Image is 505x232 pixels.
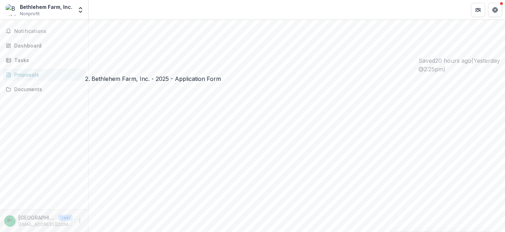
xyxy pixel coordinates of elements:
div: Tasks [14,56,80,64]
p: User [58,215,73,221]
p: [GEOGRAPHIC_DATA] [18,214,55,221]
button: Notifications [3,26,85,37]
a: Tasks [3,54,85,66]
a: Dashboard [3,40,85,51]
a: Documents [3,83,85,95]
div: Saved 20 hours ago ( Yesterday @ 2:25pm ) [418,56,505,73]
img: Bethlehem Farm, Inc. [6,4,17,16]
div: Bethlehem Farm, Inc. - 2025 - Application Form [91,74,221,83]
div: Bethlehem Farm [7,219,13,223]
span: Notifications [14,28,83,34]
div: Documents [14,85,80,93]
div: Proposals [14,71,80,78]
span: Nonprofit [20,11,40,17]
button: Open entity switcher [76,3,85,17]
button: Partners [471,3,485,17]
div: Bethlehem Farm, Inc. [20,3,72,11]
button: More [76,217,84,225]
p: [EMAIL_ADDRESS][DOMAIN_NAME] [18,221,73,228]
div: Dashboard [14,42,80,49]
a: Proposals [3,69,85,81]
button: Get Help [488,3,502,17]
